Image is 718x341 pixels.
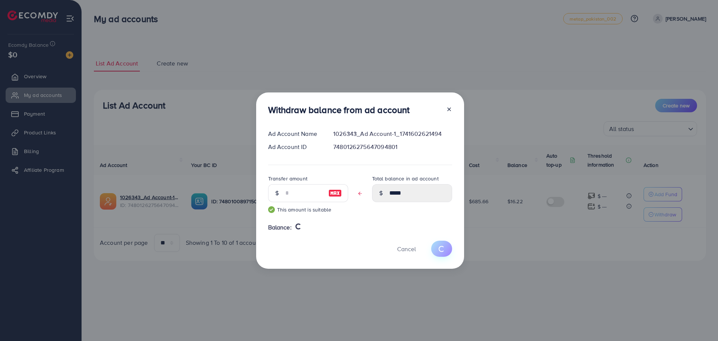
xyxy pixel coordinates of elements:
label: Transfer amount [268,175,307,182]
span: Balance: [268,223,292,232]
span: Cancel [397,245,416,253]
div: 7480126275647094801 [327,143,458,151]
img: guide [268,206,275,213]
h3: Withdraw balance from ad account [268,104,410,115]
button: Cancel [388,241,425,257]
div: 1026343_Ad Account-1_1741602621494 [327,130,458,138]
div: Ad Account Name [262,130,328,138]
label: Total balance in ad account [372,175,439,182]
iframe: Chat [686,307,712,335]
img: image [328,189,342,198]
div: Ad Account ID [262,143,328,151]
small: This amount is suitable [268,206,348,213]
